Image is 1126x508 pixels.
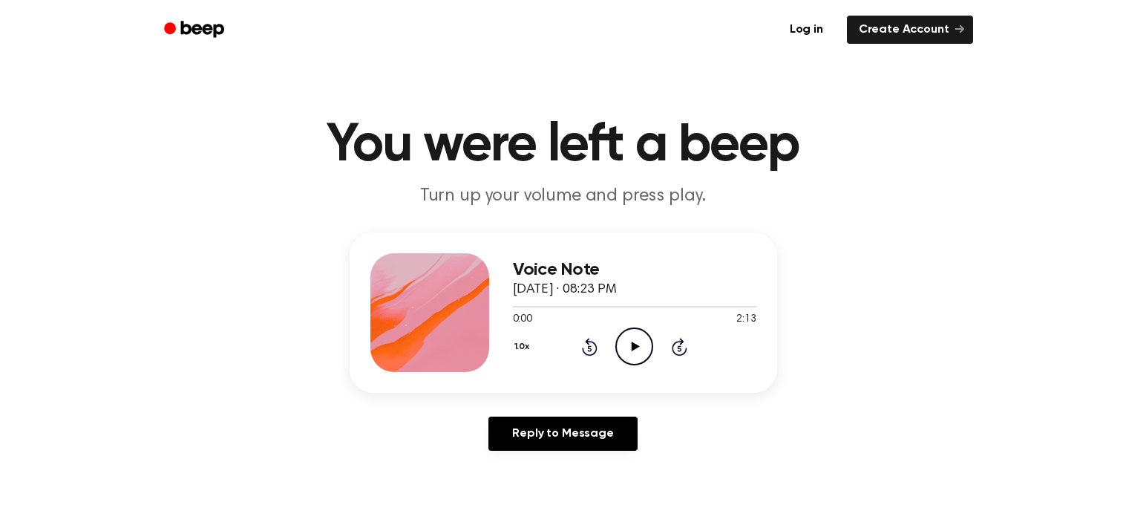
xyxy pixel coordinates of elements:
h1: You were left a beep [183,119,943,172]
button: 1.0x [513,334,535,359]
span: 2:13 [736,312,756,328]
a: Beep [154,16,238,45]
span: [DATE] · 08:23 PM [513,283,617,296]
h3: Voice Note [513,260,756,280]
span: 0:00 [513,312,532,328]
a: Create Account [847,16,973,44]
a: Reply to Message [488,417,637,451]
p: Turn up your volume and press play. [278,184,848,209]
a: Log in [775,13,838,47]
